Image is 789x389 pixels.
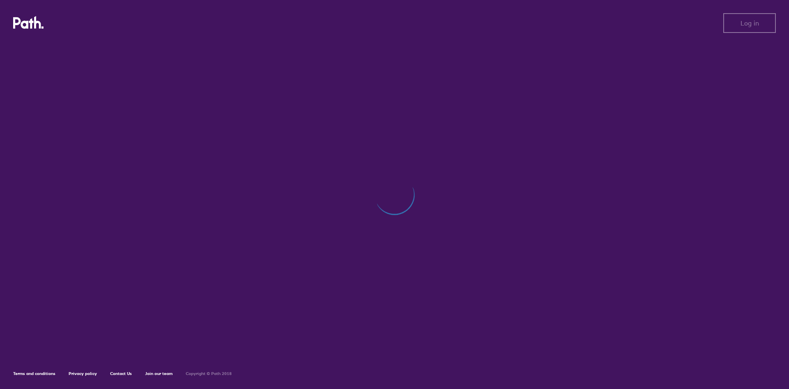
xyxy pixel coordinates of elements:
[13,371,55,376] a: Terms and conditions
[741,19,759,27] span: Log in
[145,371,173,376] a: Join our team
[186,371,232,376] h6: Copyright © Path 2018
[110,371,132,376] a: Contact Us
[69,371,97,376] a: Privacy policy
[723,13,776,33] button: Log in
